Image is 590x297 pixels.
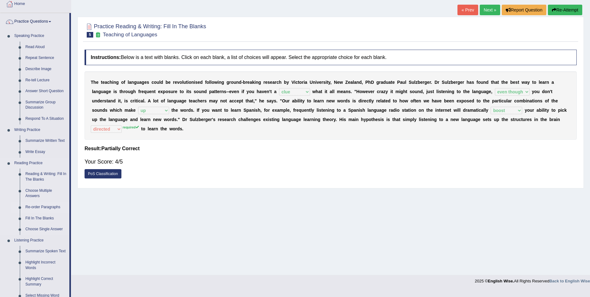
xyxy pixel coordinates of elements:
[163,89,166,94] b: p
[232,89,234,94] b: v
[23,257,69,273] a: Highlight Incorrect Words
[270,89,272,94] b: t
[180,80,182,85] b: o
[87,32,93,38] span: 5
[412,80,414,85] b: u
[180,89,181,94] b: t
[228,89,229,94] b: -
[242,80,243,85] b: -
[251,89,254,94] b: u
[85,22,206,38] h2: Practice Reading & Writing: Fill In The Blanks
[151,80,154,85] b: c
[199,89,202,94] b: u
[518,80,519,85] b: t
[23,146,69,158] a: Write Essay
[502,5,546,15] button: Report Question
[326,89,327,94] b: t
[255,80,256,85] b: i
[321,89,322,94] b: t
[216,89,217,94] b: t
[231,80,234,85] b: o
[448,80,451,85] b: z
[23,113,69,124] a: Respond To A Situation
[318,89,321,94] b: a
[23,185,69,202] a: Choose Multiple Answers
[165,89,168,94] b: o
[337,89,341,94] b: m
[113,80,116,85] b: n
[212,89,214,94] b: a
[142,89,144,94] b: e
[224,89,226,94] b: s
[286,80,289,85] b: y
[291,80,294,85] b: V
[221,80,224,85] b: g
[210,80,212,85] b: l
[154,80,157,85] b: o
[221,89,224,94] b: n
[365,80,368,85] b: P
[495,80,497,85] b: a
[168,80,171,85] b: e
[312,89,316,94] b: w
[462,80,464,85] b: r
[501,80,503,85] b: t
[130,89,133,94] b: g
[94,80,96,85] b: h
[534,80,536,85] b: o
[23,246,69,257] a: Summarize Spoken Text
[405,80,406,85] b: l
[515,80,518,85] b: s
[259,89,262,94] b: a
[252,80,255,85] b: k
[218,80,219,85] b: i
[430,80,431,85] b: r
[339,80,343,85] b: w
[23,86,69,97] a: Answer Short Question
[247,89,249,94] b: y
[438,80,439,85] b: r
[503,80,505,85] b: h
[522,80,525,85] b: w
[102,80,105,85] b: e
[220,89,221,94] b: r
[189,80,191,85] b: o
[262,89,264,94] b: v
[409,80,412,85] b: S
[313,80,316,85] b: n
[360,89,362,94] b: o
[243,80,246,85] b: b
[209,80,210,85] b: l
[229,89,232,94] b: e
[23,202,69,213] a: Re-order Paragraphs
[234,80,236,85] b: u
[460,80,463,85] b: e
[205,80,207,85] b: f
[431,80,432,85] b: .
[146,89,149,94] b: u
[140,89,141,94] b: r
[151,89,154,94] b: n
[391,80,392,85] b: t
[149,89,151,94] b: e
[305,80,307,85] b: a
[457,5,478,15] a: « Prev
[131,80,134,85] b: n
[456,80,457,85] b: r
[362,80,363,85] b: ,
[95,32,101,38] small: Exam occurring question
[187,80,189,85] b: i
[435,80,438,85] b: D
[256,80,259,85] b: n
[158,89,160,94] b: e
[160,89,163,94] b: x
[392,80,395,85] b: e
[107,80,110,85] b: c
[277,80,279,85] b: c
[121,89,124,94] b: h
[91,55,121,60] b: Instructions:
[124,89,125,94] b: r
[98,89,101,94] b: g
[268,80,270,85] b: s
[214,89,216,94] b: t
